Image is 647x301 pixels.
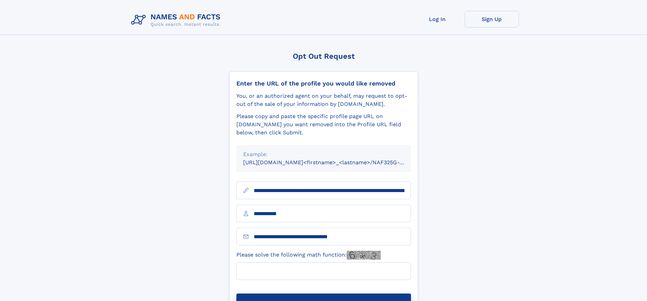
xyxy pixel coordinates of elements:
[410,11,465,27] a: Log In
[236,251,381,260] label: Please solve the following math function:
[236,80,411,87] div: Enter the URL of the profile you would like removed
[236,112,411,137] div: Please copy and paste the specific profile page URL on [DOMAIN_NAME] you want removed into the Pr...
[243,159,424,166] small: [URL][DOMAIN_NAME]<firstname>_<lastname>/NAF325G-xxxxxxxx
[243,150,404,158] div: Example:
[229,52,418,60] div: Opt Out Request
[128,11,226,29] img: Logo Names and Facts
[465,11,519,27] a: Sign Up
[236,92,411,108] div: You, or an authorized agent on your behalf, may request to opt-out of the sale of your informatio...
